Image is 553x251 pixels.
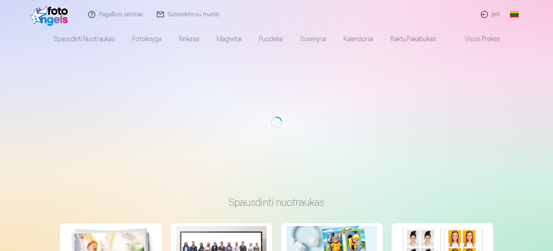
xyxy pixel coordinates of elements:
a: Visos prekės [445,29,509,49]
a: Magnetai [208,29,250,49]
a: Rinkiniai [170,29,208,49]
h3: Spausdinti nuotraukas [66,196,488,209]
a: Puodeliai [250,29,291,49]
a: Fotoknyga [124,29,170,49]
img: /fa2 [30,3,72,26]
a: Raktų pakabukas [382,29,445,49]
a: Suvenyrai [291,29,335,49]
a: Kalendoriai [335,29,382,49]
a: Spausdinti nuotraukas [45,29,124,49]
